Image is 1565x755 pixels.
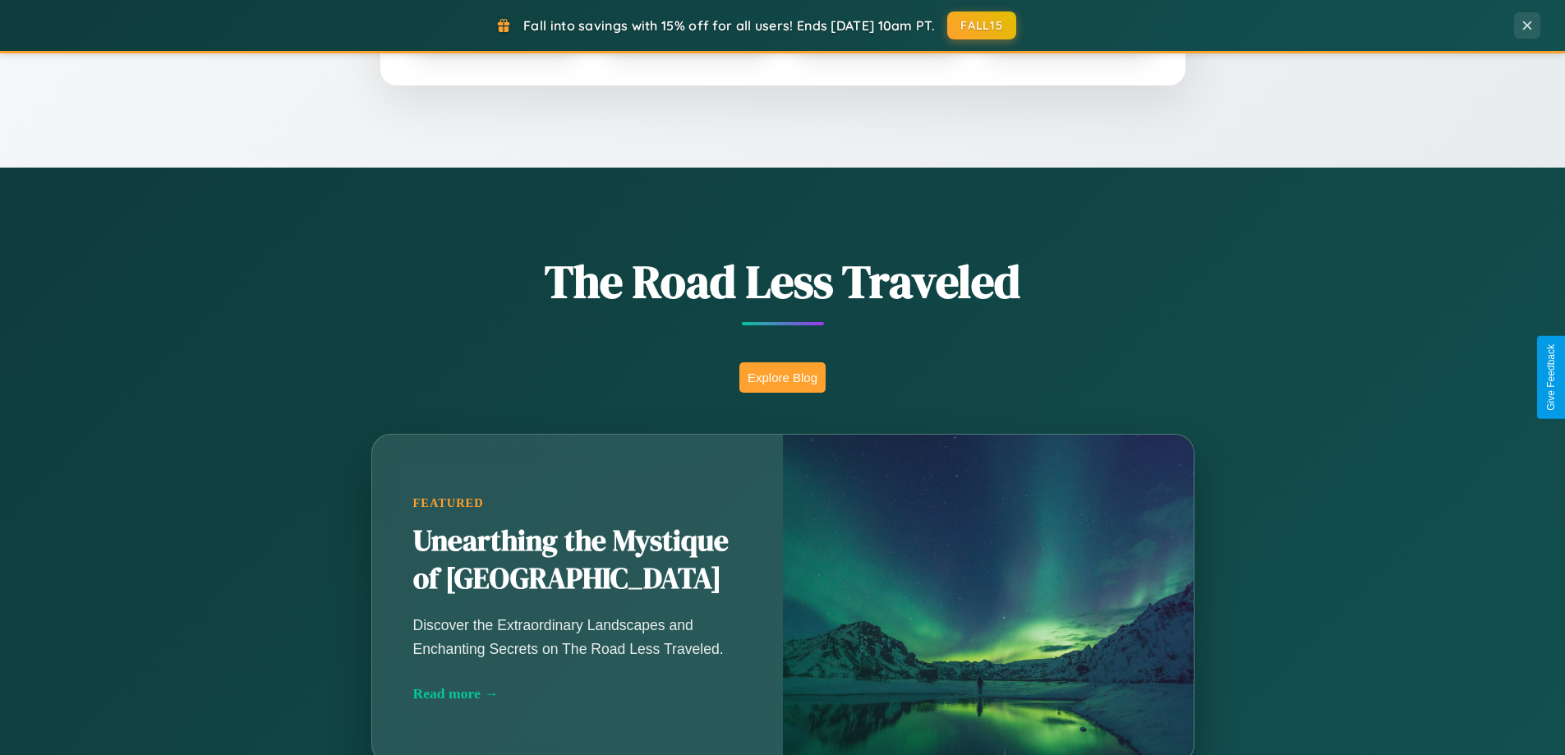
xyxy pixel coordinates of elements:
p: Discover the Extraordinary Landscapes and Enchanting Secrets on The Road Less Traveled. [413,614,742,660]
div: Featured [413,496,742,510]
button: FALL15 [947,12,1016,39]
button: Explore Blog [739,362,826,393]
span: Fall into savings with 15% off for all users! Ends [DATE] 10am PT. [523,17,935,34]
h1: The Road Less Traveled [290,250,1276,313]
h2: Unearthing the Mystique of [GEOGRAPHIC_DATA] [413,523,742,598]
div: Give Feedback [1545,344,1557,411]
div: Read more → [413,685,742,702]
